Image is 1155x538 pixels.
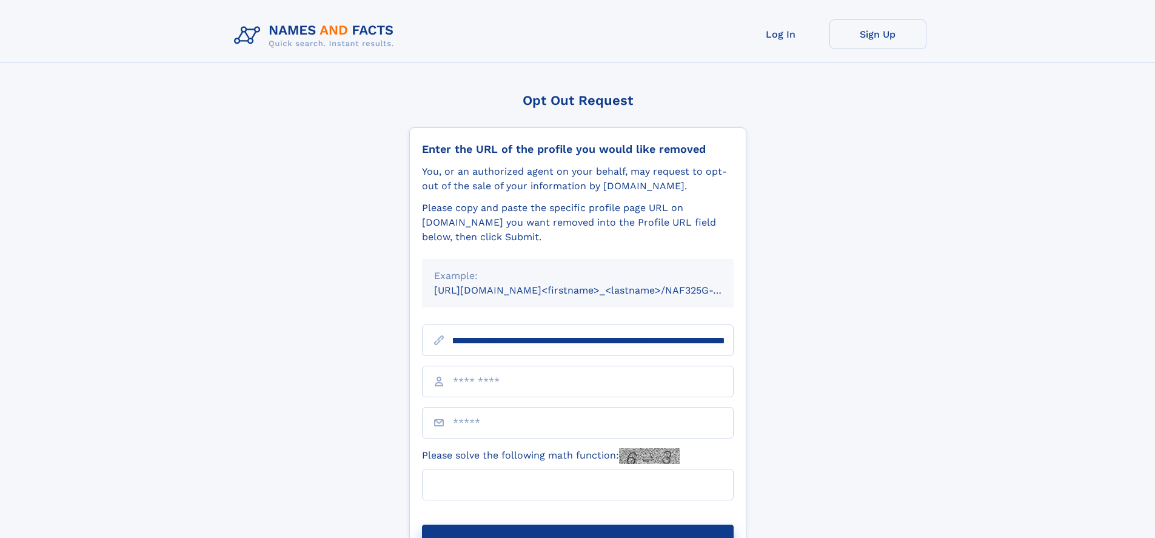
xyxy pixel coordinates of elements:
[829,19,926,49] a: Sign Up
[434,284,757,296] small: [URL][DOMAIN_NAME]<firstname>_<lastname>/NAF325G-xxxxxxxx
[434,269,721,283] div: Example:
[422,164,734,193] div: You, or an authorized agent on your behalf, may request to opt-out of the sale of your informatio...
[422,143,734,156] div: Enter the URL of the profile you would like removed
[422,201,734,244] div: Please copy and paste the specific profile page URL on [DOMAIN_NAME] you want removed into the Pr...
[409,93,746,108] div: Opt Out Request
[229,19,404,52] img: Logo Names and Facts
[732,19,829,49] a: Log In
[422,448,680,464] label: Please solve the following math function:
